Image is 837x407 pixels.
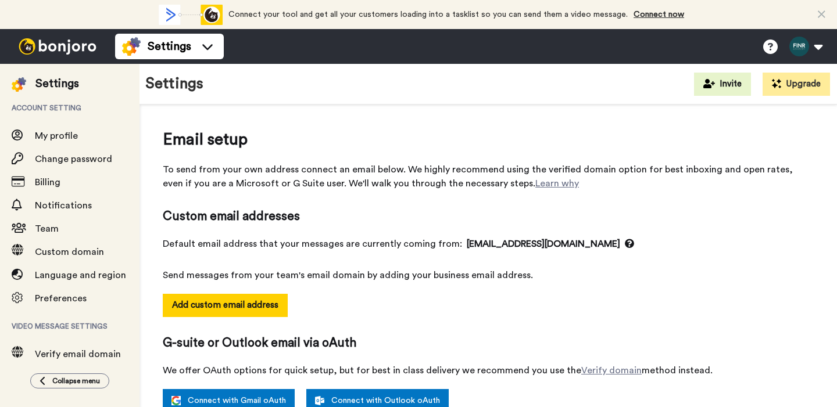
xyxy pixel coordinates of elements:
[35,294,87,303] span: Preferences
[35,247,104,257] span: Custom domain
[171,396,181,405] img: google.svg
[35,201,92,210] span: Notifications
[159,5,223,25] div: animation
[163,128,802,151] span: Email setup
[163,163,802,190] span: To send from your own address connect an email below. We highly recommend using the verified doma...
[122,37,141,56] img: settings-colored.svg
[467,237,634,251] span: [EMAIL_ADDRESS][DOMAIN_NAME]
[35,75,79,92] div: Settings
[35,131,78,141] span: My profile
[694,73,751,96] button: Invite
[35,271,126,280] span: Language and region
[163,208,802,225] span: Custom email addresses
[163,294,288,317] button: Add custom email address
[581,366,642,375] a: Verify domain
[35,178,60,187] span: Billing
[163,237,802,251] span: Default email address that your messages are currently coming from:
[148,38,191,55] span: Settings
[35,350,121,359] span: Verify email domain
[634,10,684,19] a: Connect now
[535,179,579,188] a: Learn why
[163,268,802,282] span: Send messages from your team's email domain by adding your business email address.
[30,373,109,388] button: Collapse menu
[163,363,802,377] span: We offer OAuth options for quick setup, but for best in class delivery we recommend you use the m...
[163,334,802,352] span: G-suite or Outlook email via oAuth
[35,224,59,233] span: Team
[763,73,830,96] button: Upgrade
[228,10,628,19] span: Connect your tool and get all your customers loading into a tasklist so you can send them a video...
[52,376,100,386] span: Collapse menu
[14,38,101,55] img: bj-logo-header-white.svg
[315,396,324,405] img: outlook-white.svg
[12,77,26,92] img: settings-colored.svg
[35,154,112,164] span: Change password
[145,75,203,92] h1: Settings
